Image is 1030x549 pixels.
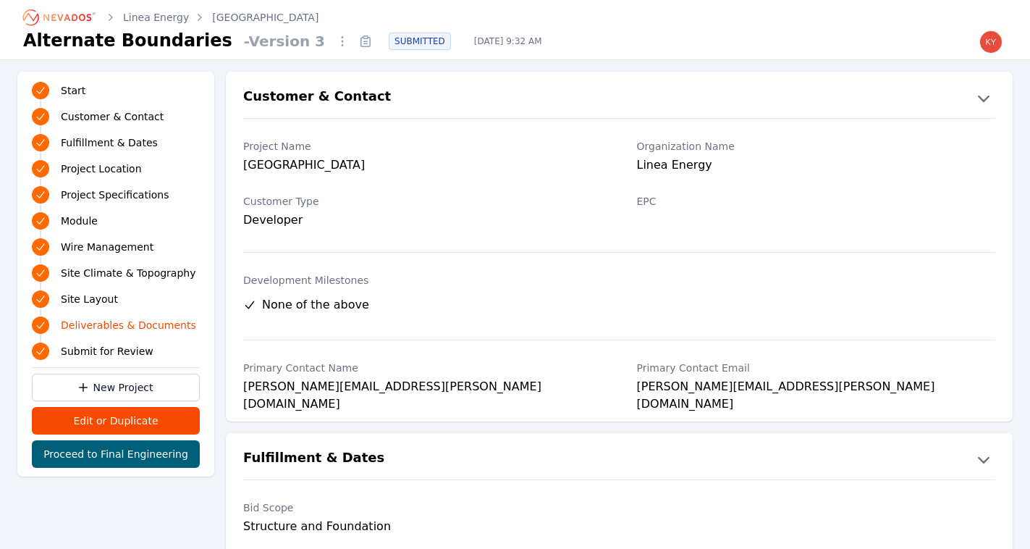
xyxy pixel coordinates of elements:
[226,448,1013,471] button: Fulfillment & Dates
[23,6,318,29] nav: Breadcrumb
[61,109,164,124] span: Customer & Contact
[243,378,602,398] div: [PERSON_NAME][EMAIL_ADDRESS][PERSON_NAME][DOMAIN_NAME]
[61,214,98,228] span: Module
[61,162,142,176] span: Project Location
[32,407,200,435] button: Edit or Duplicate
[243,156,602,177] div: [GEOGRAPHIC_DATA]
[123,10,189,25] a: Linea Energy
[23,29,232,52] h1: Alternate Boundaries
[389,33,451,50] div: SUBMITTED
[243,448,384,471] h2: Fulfillment & Dates
[243,139,602,154] label: Project Name
[637,378,996,398] div: [PERSON_NAME][EMAIL_ADDRESS][PERSON_NAME][DOMAIN_NAME]
[61,344,153,359] span: Submit for Review
[61,240,153,254] span: Wire Management
[243,86,391,109] h2: Customer & Contact
[243,211,602,229] div: Developer
[226,86,1013,109] button: Customer & Contact
[61,318,196,332] span: Deliverables & Documents
[637,194,996,209] label: EPC
[61,83,85,98] span: Start
[243,194,602,209] label: Customer Type
[32,374,200,401] a: New Project
[637,156,996,177] div: Linea Energy
[61,188,169,202] span: Project Specifications
[637,361,996,375] label: Primary Contact Email
[61,292,118,306] span: Site Layout
[243,500,602,515] label: Bid Scope
[243,361,602,375] label: Primary Contact Name
[238,31,331,51] span: - Version 3
[61,135,158,150] span: Fulfillment & Dates
[463,35,554,47] span: [DATE] 9:32 AM
[32,80,200,361] nav: Progress
[637,139,996,154] label: Organization Name
[32,440,200,468] button: Proceed to Final Engineering
[979,30,1002,54] img: kyle.macdougall@nevados.solar
[262,296,369,314] span: None of the above
[243,273,995,288] label: Development Milestones
[212,10,318,25] a: [GEOGRAPHIC_DATA]
[61,266,195,280] span: Site Climate & Topography
[243,518,602,535] div: Structure and Foundation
